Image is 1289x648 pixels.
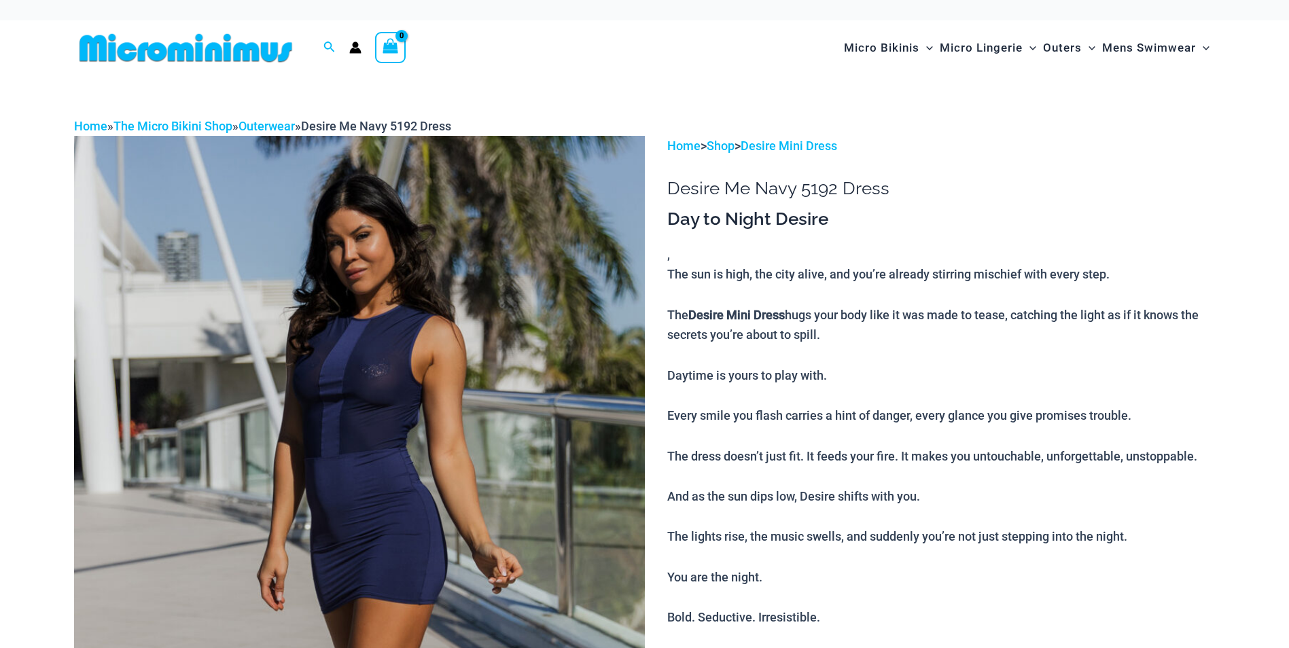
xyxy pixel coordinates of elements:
[936,27,1040,69] a: Micro LingerieMenu ToggleMenu Toggle
[838,25,1216,71] nav: Site Navigation
[74,33,298,63] img: MM SHOP LOGO FLAT
[1196,31,1209,65] span: Menu Toggle
[919,31,933,65] span: Menu Toggle
[113,119,232,133] a: The Micro Bikini Shop
[301,119,451,133] span: Desire Me Navy 5192 Dress
[239,119,295,133] a: Outerwear
[1082,31,1095,65] span: Menu Toggle
[375,32,406,63] a: View Shopping Cart, empty
[74,119,451,133] span: » » »
[940,31,1023,65] span: Micro Lingerie
[741,139,837,153] a: Desire Mini Dress
[349,41,361,54] a: Account icon link
[1099,27,1213,69] a: Mens SwimwearMenu ToggleMenu Toggle
[667,208,1215,231] h3: Day to Night Desire
[1023,31,1036,65] span: Menu Toggle
[1040,27,1099,69] a: OutersMenu ToggleMenu Toggle
[667,139,701,153] a: Home
[707,139,735,153] a: Shop
[1043,31,1082,65] span: Outers
[688,308,785,322] b: Desire Mini Dress
[323,39,336,56] a: Search icon link
[74,119,107,133] a: Home
[667,136,1215,156] p: > >
[844,31,919,65] span: Micro Bikinis
[667,178,1215,199] h1: Desire Me Navy 5192 Dress
[841,27,936,69] a: Micro BikinisMenu ToggleMenu Toggle
[1102,31,1196,65] span: Mens Swimwear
